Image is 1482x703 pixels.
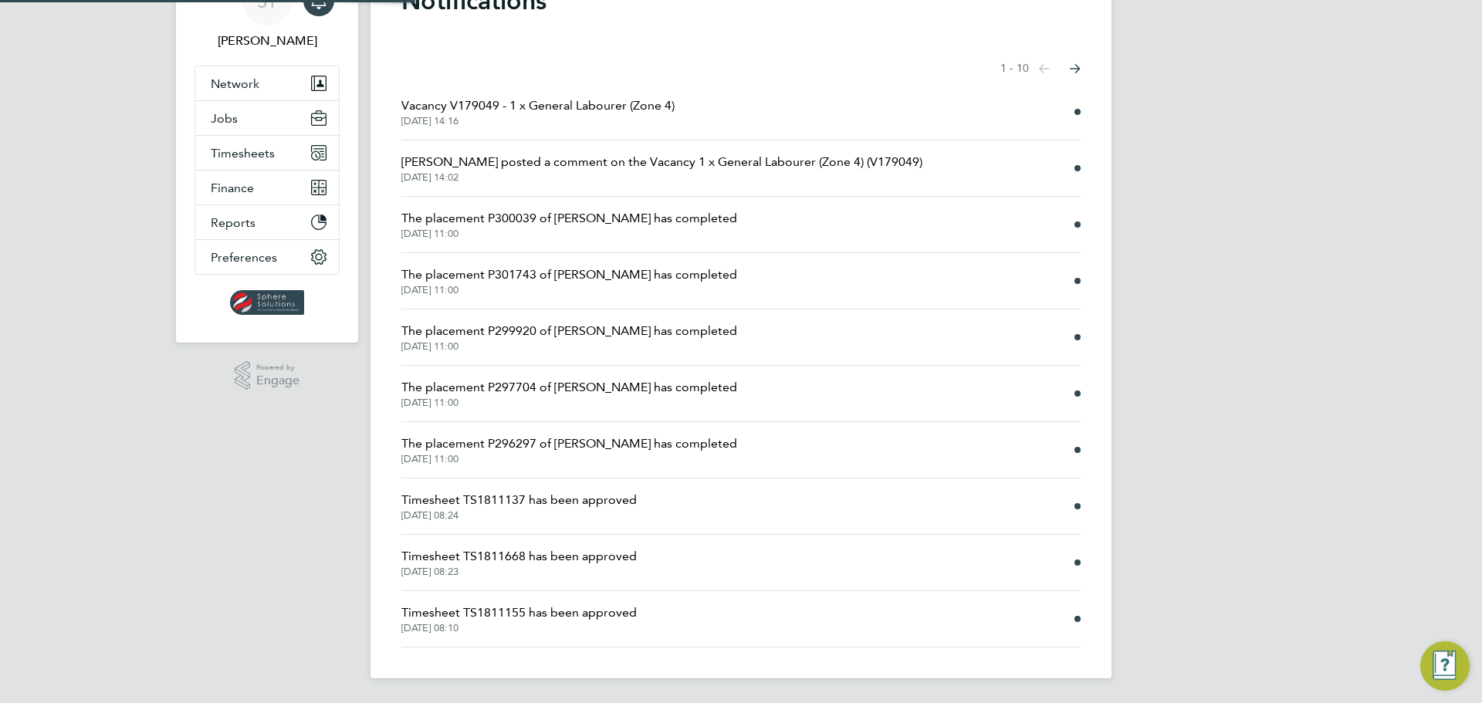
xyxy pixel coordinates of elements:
[195,240,339,274] button: Preferences
[195,171,339,204] button: Finance
[401,340,737,353] span: [DATE] 11:00
[195,66,339,100] button: Network
[401,547,637,566] span: Timesheet TS1811668 has been approved
[401,209,737,228] span: The placement P300039 of [PERSON_NAME] has completed
[401,171,922,184] span: [DATE] 14:02
[401,603,637,634] a: Timesheet TS1811155 has been approved[DATE] 08:10
[401,378,737,397] span: The placement P297704 of [PERSON_NAME] has completed
[195,32,340,50] span: Selin Thomas
[401,115,675,127] span: [DATE] 14:16
[401,491,637,509] span: Timesheet TS1811137 has been approved
[401,509,637,522] span: [DATE] 08:24
[401,491,637,522] a: Timesheet TS1811137 has been approved[DATE] 08:24
[1000,61,1029,76] span: 1 - 10
[401,153,922,184] a: [PERSON_NAME] posted a comment on the Vacancy 1 x General Labourer (Zone 4) (V179049)[DATE] 14:02
[401,228,737,240] span: [DATE] 11:00
[211,250,277,265] span: Preferences
[401,209,737,240] a: The placement P300039 of [PERSON_NAME] has completed[DATE] 11:00
[401,378,737,409] a: The placement P297704 of [PERSON_NAME] has completed[DATE] 11:00
[401,434,737,465] a: The placement P296297 of [PERSON_NAME] has completed[DATE] 11:00
[401,322,737,353] a: The placement P299920 of [PERSON_NAME] has completed[DATE] 11:00
[401,622,637,634] span: [DATE] 08:10
[195,136,339,170] button: Timesheets
[401,96,675,115] span: Vacancy V179049 - 1 x General Labourer (Zone 4)
[401,547,637,578] a: Timesheet TS1811668 has been approved[DATE] 08:23
[401,284,737,296] span: [DATE] 11:00
[211,215,255,230] span: Reports
[401,322,737,340] span: The placement P299920 of [PERSON_NAME] has completed
[230,290,305,315] img: spheresolutions-logo-retina.png
[401,265,737,296] a: The placement P301743 of [PERSON_NAME] has completed[DATE] 11:00
[235,361,300,390] a: Powered byEngage
[401,96,675,127] a: Vacancy V179049 - 1 x General Labourer (Zone 4)[DATE] 14:16
[1420,641,1470,691] button: Engage Resource Center
[401,265,737,284] span: The placement P301743 of [PERSON_NAME] has completed
[401,153,922,171] span: [PERSON_NAME] posted a comment on the Vacancy 1 x General Labourer (Zone 4) (V179049)
[211,181,254,195] span: Finance
[195,101,339,135] button: Jobs
[256,374,299,387] span: Engage
[195,205,339,239] button: Reports
[401,397,737,409] span: [DATE] 11:00
[401,434,737,453] span: The placement P296297 of [PERSON_NAME] has completed
[211,146,275,161] span: Timesheets
[256,361,299,374] span: Powered by
[195,290,340,315] a: Go to home page
[401,453,737,465] span: [DATE] 11:00
[401,566,637,578] span: [DATE] 08:23
[1000,53,1081,84] nav: Select page of notifications list
[211,76,259,91] span: Network
[401,603,637,622] span: Timesheet TS1811155 has been approved
[211,111,238,126] span: Jobs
